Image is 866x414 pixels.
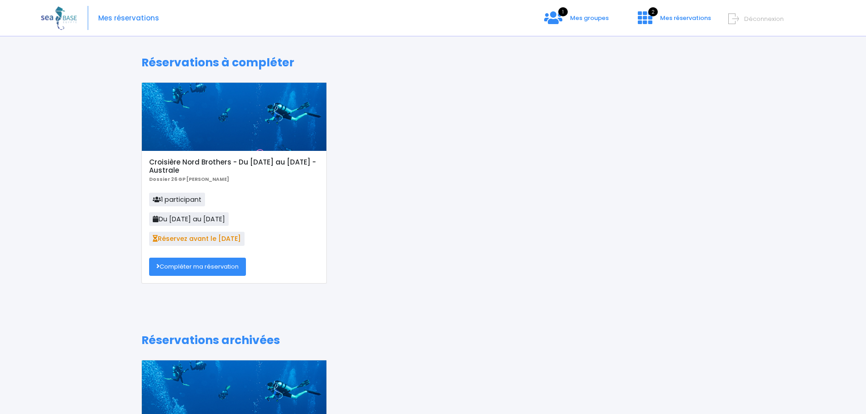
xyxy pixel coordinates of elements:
a: 1 Mes groupes [537,17,616,25]
h5: Croisière Nord Brothers - Du [DATE] au [DATE] - Australe [149,158,319,175]
span: Mes groupes [570,14,609,22]
span: 2 [648,7,658,16]
span: Déconnexion [744,15,784,23]
span: Réservez avant le [DATE] [149,232,245,245]
span: Mes réservations [660,14,711,22]
h1: Réservations à compléter [141,56,725,70]
b: Dossier 26 GP [PERSON_NAME] [149,176,229,183]
a: 2 Mes réservations [631,17,716,25]
h1: Réservations archivées [141,334,725,347]
span: 1 participant [149,193,205,206]
span: Du [DATE] au [DATE] [149,212,229,226]
span: 1 [558,7,568,16]
a: Compléter ma réservation [149,258,246,276]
